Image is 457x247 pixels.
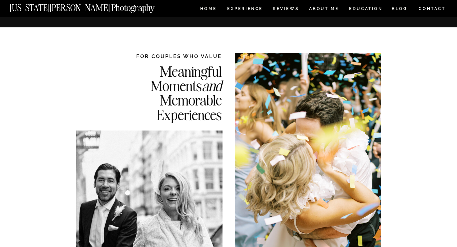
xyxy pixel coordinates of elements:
a: Get in Touch [339,3,439,8]
a: Experience [227,7,262,12]
h2: FOR COUPLES WHO VALUE [117,53,222,60]
h2: Meaningful Moments Memorable Experiences [117,64,222,121]
a: HOME [199,7,218,12]
a: ABOUT ME [309,7,339,12]
a: BLOG [392,7,408,12]
a: CONTACT [418,5,446,12]
a: EDUCATION [348,7,383,12]
a: [US_STATE][PERSON_NAME] Photography [10,3,177,9]
a: REVIEWS [273,7,298,12]
i: and [202,76,222,95]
